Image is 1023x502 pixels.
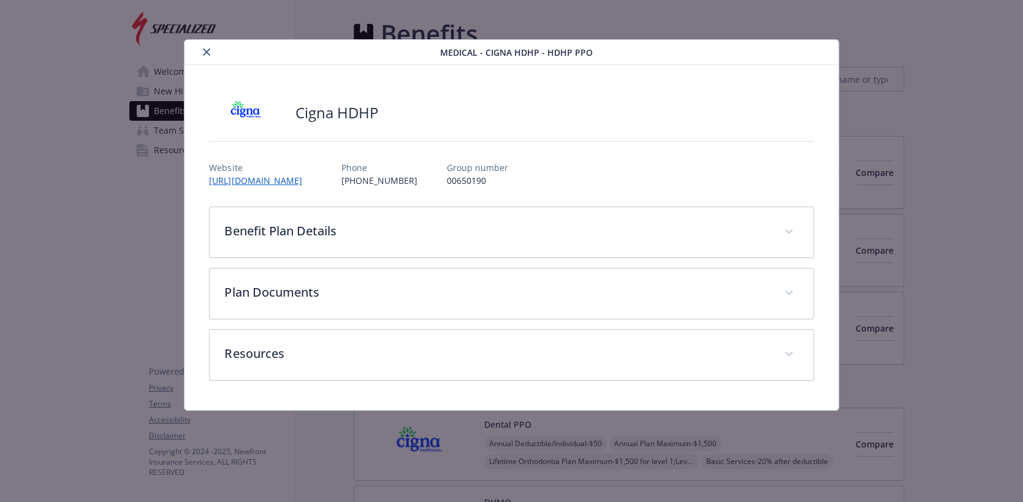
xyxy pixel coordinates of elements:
button: close [199,45,214,59]
p: Benefit Plan Details [224,222,769,240]
span: Medical - Cigna HDHP - HDHP PPO [440,46,593,59]
a: [URL][DOMAIN_NAME] [209,175,311,186]
div: Plan Documents [210,268,813,319]
div: details for plan Medical - Cigna HDHP - HDHP PPO [102,39,921,411]
div: Resources [210,330,813,380]
p: Website [209,161,311,174]
p: 00650190 [446,174,508,187]
div: Benefit Plan Details [210,207,813,257]
p: [PHONE_NUMBER] [341,174,417,187]
p: Group number [446,161,508,174]
p: Plan Documents [224,283,769,302]
p: Phone [341,161,417,174]
img: CIGNA [209,94,283,131]
p: Resources [224,344,769,363]
h2: Cigna HDHP [295,102,378,123]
